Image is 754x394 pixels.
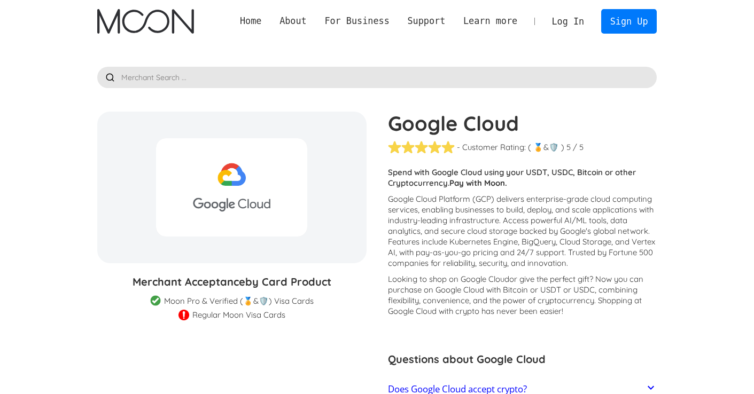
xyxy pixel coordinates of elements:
a: Log In [543,10,593,33]
span: or give the perfect gift [509,274,589,284]
p: Spend with Google Cloud using your USDT, USDC, Bitcoin or other Cryptocurrency. [388,167,657,188]
div: About [270,14,315,28]
div: 5 [566,142,571,153]
a: Sign Up [601,9,657,33]
strong: Pay with Moon. [449,178,507,188]
p: Looking to shop on Google Cloud ? Now you can purchase on Google Cloud with Bitcoin or USDT or US... [388,274,657,317]
h3: Questions about Google Cloud [388,351,657,367]
div: ( [528,142,531,153]
div: Moon Pro & Verified (🏅&🛡️) Visa Cards [164,296,314,306]
span: by Card Product [245,275,331,288]
div: Support [407,14,445,28]
div: ) [561,142,564,153]
div: 🏅&🛡️ [533,142,559,153]
h3: Merchant Acceptance [97,274,367,290]
h1: Google Cloud [388,112,657,135]
p: Google Cloud Platform (GCP) delivers enterprise-grade cloud computing services, enabling business... [388,194,657,269]
div: For Business [316,14,399,28]
input: Merchant Search ... [97,67,657,88]
div: About [279,14,307,28]
div: - Customer Rating: [457,142,526,153]
a: Home [231,14,270,28]
div: / 5 [573,142,584,153]
div: Learn more [454,14,526,28]
img: Moon Logo [97,9,194,34]
div: Support [399,14,454,28]
div: Regular Moon Visa Cards [192,310,285,320]
div: Learn more [463,14,517,28]
a: home [97,9,194,34]
div: For Business [324,14,389,28]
